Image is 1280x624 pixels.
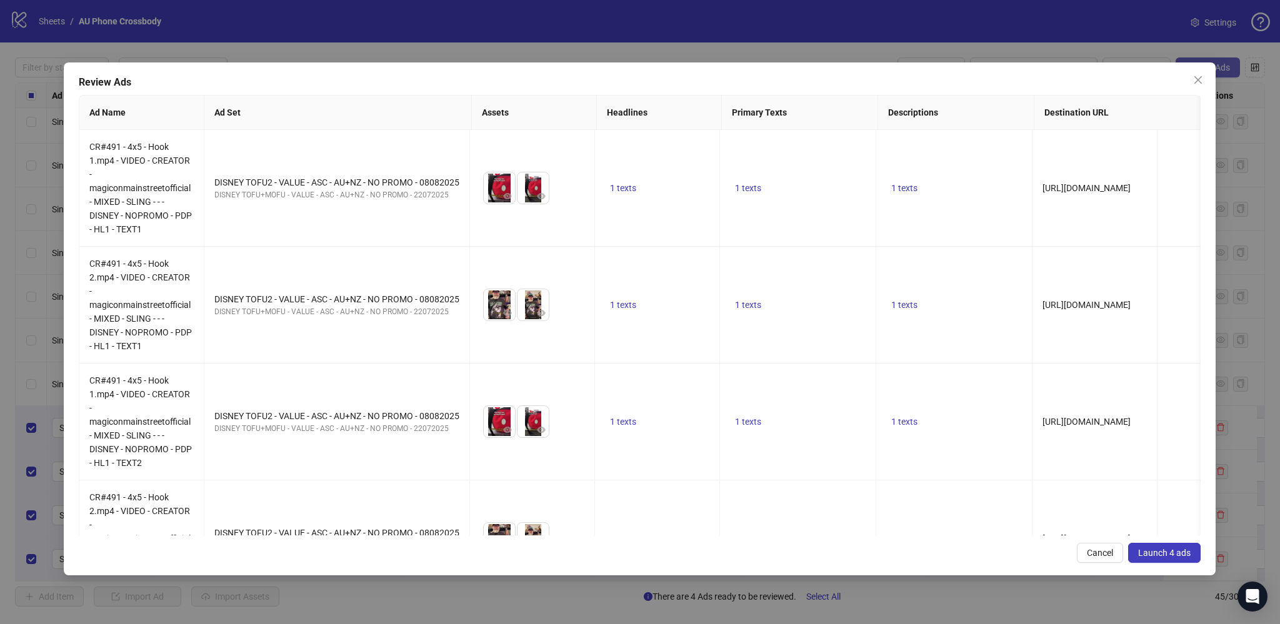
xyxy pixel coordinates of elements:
span: 1 texts [610,533,636,543]
button: Preview [534,422,549,437]
img: Asset 1 [484,523,515,554]
button: Cancel [1077,543,1124,563]
img: Asset 1 [484,289,515,320]
button: Preview [500,422,515,437]
span: eye [503,192,512,201]
div: DISNEY TOFU+MOFU - VALUE - ASC - AU+NZ - NO PROMO - 22072025 [214,306,459,318]
div: DISNEY TOFU2 - VALUE - ASC - AU+NZ - NO PROMO - 08082025 [214,292,459,306]
img: Asset 1 [484,172,515,204]
span: CR#491 - 4x5 - Hook 2.mp4 - VIDEO - CREATOR - magiconmainstreetofficial - MIXED - SLING - - - DIS... [89,492,192,585]
button: 1 texts [605,181,641,196]
div: DISNEY TOFU+MOFU - VALUE - ASC - AU+NZ - NO PROMO - 22072025 [214,189,459,201]
span: 1 texts [891,183,917,193]
div: DISNEY TOFU2 - VALUE - ASC - AU+NZ - NO PROMO - 08082025 [214,526,459,540]
th: Primary Texts [722,96,878,130]
div: Review Ads [79,75,1201,90]
button: 1 texts [730,414,766,429]
button: Launch 4 ads [1129,543,1201,563]
button: 1 texts [730,297,766,312]
button: Preview [534,189,549,204]
span: eye [537,425,546,434]
button: 1 texts [886,531,922,546]
button: 1 texts [730,531,766,546]
button: 1 texts [605,414,641,429]
span: [URL][DOMAIN_NAME] [1042,183,1131,193]
button: Close [1189,70,1209,90]
img: Asset 2 [517,523,549,554]
th: Ad Name [79,96,204,130]
th: Assets [472,96,597,130]
button: 1 texts [605,297,641,312]
span: 1 texts [735,533,761,543]
div: DISNEY TOFU2 - VALUE - ASC - AU+NZ - NO PROMO - 08082025 [214,409,459,423]
span: eye [537,192,546,201]
span: 1 texts [735,300,761,310]
button: Preview [500,189,515,204]
span: CR#491 - 4x5 - Hook 1.mp4 - VIDEO - CREATOR - magiconmainstreetofficial - MIXED - SLING - - - DIS... [89,142,192,234]
img: Asset 2 [517,406,549,437]
div: DISNEY TOFU2 - VALUE - ASC - AU+NZ - NO PROMO - 08082025 [214,176,459,189]
button: 1 texts [886,297,922,312]
span: CR#491 - 4x5 - Hook 1.mp4 - VIDEO - CREATOR - magiconmainstreetofficial - MIXED - SLING - - - DIS... [89,375,192,468]
span: 1 texts [610,417,636,427]
th: Ad Set [204,96,472,130]
div: DISNEY TOFU+MOFU - VALUE - ASC - AU+NZ - NO PROMO - 22072025 [214,423,459,435]
span: eye [503,425,512,434]
img: Asset 1 [484,406,515,437]
button: 1 texts [730,181,766,196]
button: 1 texts [886,181,922,196]
span: 1 texts [891,300,917,310]
span: Launch 4 ads [1139,548,1191,558]
button: Preview [500,305,515,320]
th: Descriptions [878,96,1034,130]
span: [URL][DOMAIN_NAME] [1042,417,1131,427]
button: 1 texts [886,414,922,429]
span: 1 texts [735,417,761,427]
th: Destination URL [1034,96,1241,130]
span: 1 texts [735,183,761,193]
button: 1 texts [605,531,641,546]
span: CR#491 - 4x5 - Hook 2.mp4 - VIDEO - CREATOR - magiconmainstreetofficial - MIXED - SLING - - - DIS... [89,259,192,351]
button: Preview [534,305,549,320]
img: Asset 2 [517,289,549,320]
th: Headlines [597,96,722,130]
span: 1 texts [610,183,636,193]
span: 1 texts [891,533,917,543]
span: Cancel [1087,548,1114,558]
span: close [1194,75,1204,85]
span: 1 texts [891,417,917,427]
span: eye [537,309,546,317]
span: eye [503,309,512,317]
span: 1 texts [610,300,636,310]
div: Open Intercom Messenger [1237,582,1267,612]
img: Asset 2 [517,172,549,204]
span: [URL][DOMAIN_NAME] [1042,300,1131,310]
span: [URL][DOMAIN_NAME] [1042,533,1131,543]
